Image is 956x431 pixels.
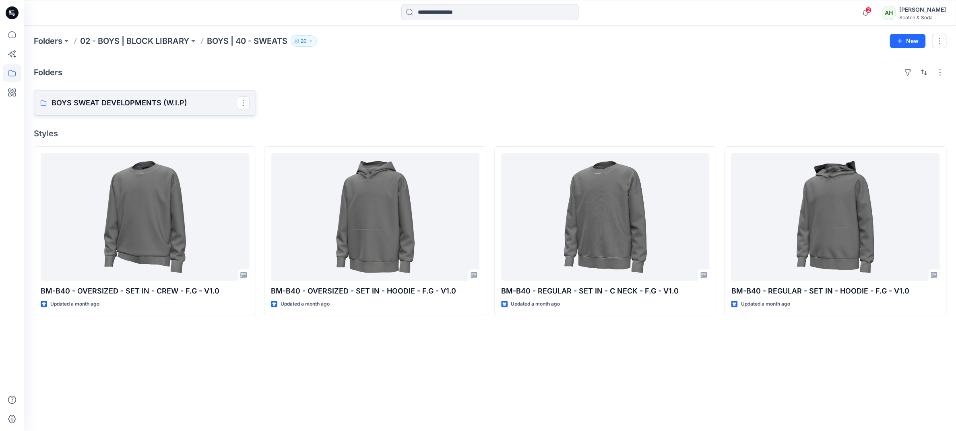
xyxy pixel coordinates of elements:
p: Updated a month ago [281,300,330,308]
a: BM-B40 - REGULAR - SET IN - HOODIE - F.G - V1.0 [731,153,939,281]
a: BOYS SWEAT DEVELOPMENTS (W.I.P) [34,90,256,116]
div: Scotch & Soda [899,14,946,21]
a: Folders [34,35,62,47]
p: Updated a month ago [50,300,99,308]
p: BM-B40 - REGULAR - SET IN - HOODIE - F.G - V1.0 [731,285,939,297]
p: BOYS SWEAT DEVELOPMENTS (W.I.P) [52,97,237,109]
p: BM-B40 - OVERSIZED - SET IN - HOODIE - F.G - V1.0 [271,285,479,297]
a: BM-B40 - REGULAR - SET IN - C NECK - F.G - V1.0 [501,153,710,281]
a: 02 - BOYS | BLOCK LIBRARY [80,35,189,47]
p: BM-B40 - REGULAR - SET IN - C NECK - F.G - V1.0 [501,285,710,297]
p: 20 [301,37,307,45]
a: BM-B40 - OVERSIZED - SET IN - HOODIE - F.G - V1.0 [271,153,479,281]
p: BOYS | 40 - SWEATS [207,35,287,47]
p: Updated a month ago [511,300,560,308]
span: 2 [865,7,871,13]
button: 20 [291,35,317,47]
div: AH [882,6,896,20]
h4: Folders [34,68,62,77]
p: BM-B40 - OVERSIZED - SET IN - CREW - F.G - V1.0 [41,285,249,297]
a: BM-B40 - OVERSIZED - SET IN - CREW - F.G - V1.0 [41,153,249,281]
p: Updated a month ago [741,300,790,308]
button: New [890,34,925,48]
h4: Styles [34,129,946,138]
div: [PERSON_NAME] [899,5,946,14]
